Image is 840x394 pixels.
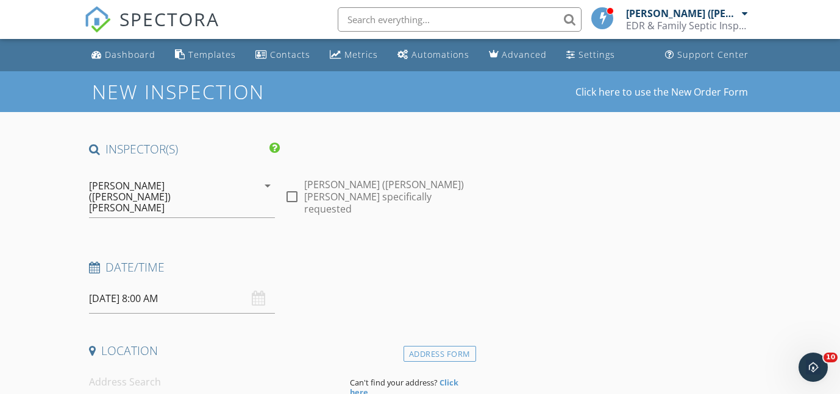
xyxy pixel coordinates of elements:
[350,377,438,388] span: Can't find your address?
[404,346,476,362] div: Address Form
[84,16,219,42] a: SPECTORA
[561,44,620,66] a: Settings
[92,81,362,102] h1: New Inspection
[89,259,471,275] h4: Date/Time
[89,284,276,314] input: Select date
[338,7,582,32] input: Search everything...
[170,44,241,66] a: Templates
[393,44,474,66] a: Automations (Basic)
[411,49,469,60] div: Automations
[84,6,111,33] img: The Best Home Inspection Software - Spectora
[799,353,828,382] iframe: Intercom live chat
[304,178,471,215] label: [PERSON_NAME] ([PERSON_NAME]) [PERSON_NAME] specifically requested
[119,6,219,32] span: SPECTORA
[188,49,236,60] div: Templates
[484,44,552,66] a: Advanced
[660,44,753,66] a: Support Center
[677,49,749,60] div: Support Center
[89,180,241,213] div: [PERSON_NAME] ([PERSON_NAME]) [PERSON_NAME]
[87,44,160,66] a: Dashboard
[626,7,739,19] div: [PERSON_NAME] ([PERSON_NAME]) [PERSON_NAME]
[344,49,378,60] div: Metrics
[502,49,547,60] div: Advanced
[89,141,280,157] h4: INSPECTOR(S)
[260,178,275,193] i: arrow_drop_down
[270,49,310,60] div: Contacts
[578,49,615,60] div: Settings
[626,19,748,32] div: EDR & Family Septic Inspections LLC
[575,87,748,97] a: Click here to use the New Order Form
[824,353,838,362] span: 10
[89,343,471,359] h4: Location
[251,44,315,66] a: Contacts
[325,44,383,66] a: Metrics
[105,49,155,60] div: Dashboard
